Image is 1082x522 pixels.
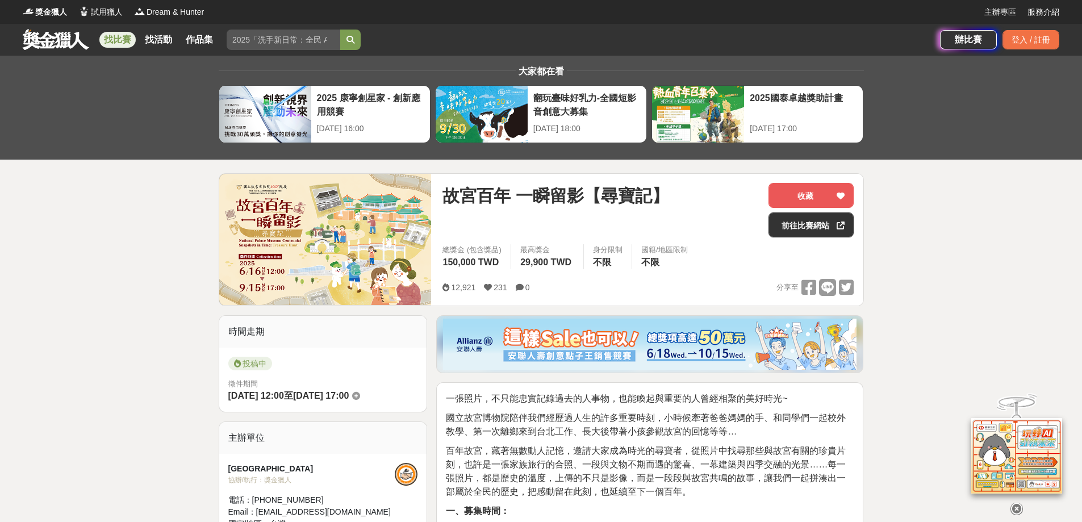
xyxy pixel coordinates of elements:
[293,391,349,400] span: [DATE] 17:00
[219,85,431,143] a: 2025 康寧創星家 - 創新應用競賽[DATE] 16:00
[525,283,530,292] span: 0
[219,316,427,348] div: 時間走期
[1027,6,1059,18] a: 服務介紹
[776,279,799,296] span: 分享至
[533,123,641,135] div: [DATE] 18:00
[78,6,90,17] img: Logo
[446,506,509,516] strong: 一、募集時間：
[750,123,857,135] div: [DATE] 17:00
[984,6,1016,18] a: 主辦專區
[641,244,688,256] div: 國籍/地區限制
[442,244,502,256] span: 總獎金 (包含獎品)
[520,257,571,267] span: 29,900 TWD
[442,257,499,267] span: 150,000 TWD
[284,391,293,400] span: 至
[641,257,659,267] span: 不限
[593,244,623,256] div: 身分限制
[228,494,395,506] div: 電話： [PHONE_NUMBER]
[442,183,669,208] span: 故宮百年 一瞬留影【尋寶記】
[78,6,123,18] a: Logo試用獵人
[228,391,284,400] span: [DATE] 12:00
[520,244,574,256] span: 最高獎金
[23,6,34,17] img: Logo
[35,6,67,18] span: 獎金獵人
[1002,30,1059,49] div: 登入 / 註冊
[227,30,340,50] input: 2025「洗手新日常：全民 ALL IN」洗手歌全台徵選
[443,319,857,370] img: dcc59076-91c0-4acb-9c6b-a1d413182f46.png
[140,32,177,48] a: 找活動
[494,283,507,292] span: 231
[317,91,424,117] div: 2025 康寧創星家 - 創新應用競賽
[446,394,787,403] span: 一張照片，不只能忠實記錄過去的人事物，也能喚起與重要的人曾經相聚的美好時光~
[750,91,857,117] div: 2025國泰卓越獎助計畫
[228,379,258,388] span: 徵件期間
[228,506,395,518] div: Email： [EMAIL_ADDRESS][DOMAIN_NAME]
[768,183,854,208] button: 收藏
[228,475,395,485] div: 協辦/執行： 獎金獵人
[971,418,1062,494] img: d2146d9a-e6f6-4337-9592-8cefde37ba6b.png
[768,212,854,237] a: 前往比賽網站
[91,6,123,18] span: 試用獵人
[181,32,218,48] a: 作品集
[99,32,136,48] a: 找比賽
[219,422,427,454] div: 主辦單位
[651,85,863,143] a: 2025國泰卓越獎助計畫[DATE] 17:00
[593,257,611,267] span: 不限
[219,174,432,305] img: Cover Image
[23,6,67,18] a: Logo獎金獵人
[228,463,395,475] div: [GEOGRAPHIC_DATA]
[147,6,204,18] span: Dream & Hunter
[446,446,846,496] span: 百年故宮，藏著無數動人記憶，邀請大家成為時光的尋寶者，從照片中找尋那些與故宮有關的珍貴片刻，也許是一張家族旅行的合照、一段與文物不期而遇的驚喜、一幕建築與四季交融的光景……每一張照片，都是歷史的...
[940,30,997,49] a: 辦比賽
[533,91,641,117] div: 翻玩臺味好乳力-全國短影音創意大募集
[516,66,567,76] span: 大家都在看
[228,357,272,370] span: 投稿中
[134,6,145,17] img: Logo
[435,85,647,143] a: 翻玩臺味好乳力-全國短影音創意大募集[DATE] 18:00
[134,6,204,18] a: LogoDream & Hunter
[446,413,846,436] span: 國立故宮博物院陪伴我們經歷過人生的許多重要時刻，小時候牽著爸爸媽媽的手、和同學們一起校外教學、第一次離鄉來到台北工作、長大後帶著小孩參觀故宮的回憶等等…
[451,283,475,292] span: 12,921
[317,123,424,135] div: [DATE] 16:00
